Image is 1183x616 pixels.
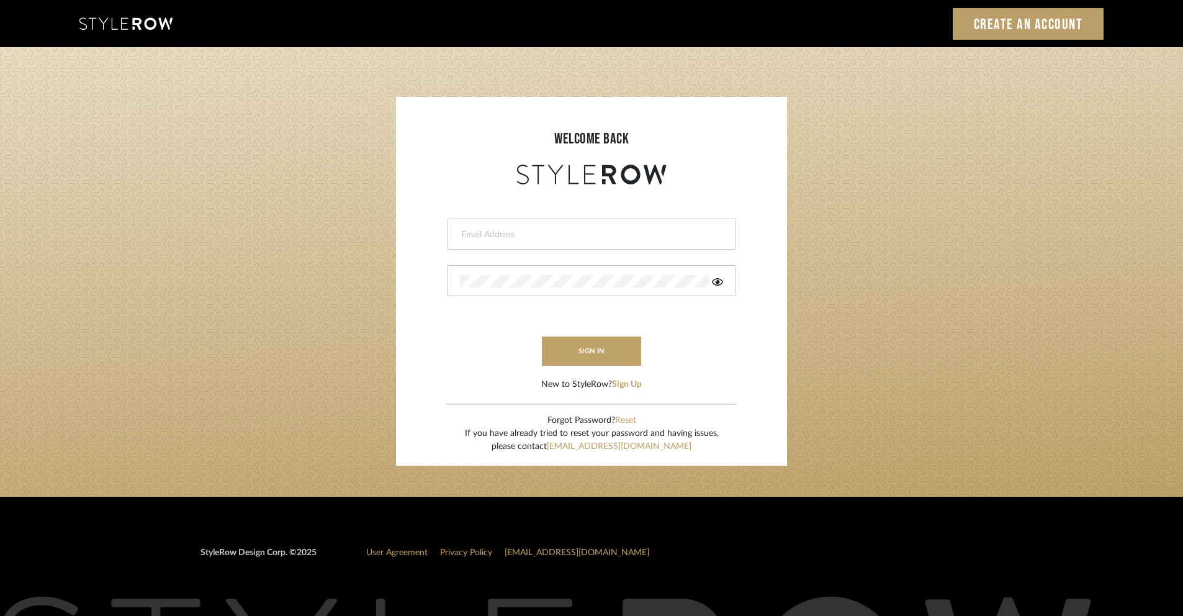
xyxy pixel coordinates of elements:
[460,229,720,241] input: Email Address
[612,378,642,391] button: Sign Up
[465,427,719,453] div: If you have already tried to reset your password and having issues, please contact
[408,128,775,150] div: welcome back
[541,378,642,391] div: New to StyleRow?
[200,546,317,569] div: StyleRow Design Corp. ©2025
[542,337,641,366] button: sign in
[366,548,428,557] a: User Agreement
[953,8,1104,40] a: Create an Account
[547,442,691,451] a: [EMAIL_ADDRESS][DOMAIN_NAME]
[440,548,492,557] a: Privacy Policy
[465,414,719,427] div: Forgot Password?
[505,548,649,557] a: [EMAIL_ADDRESS][DOMAIN_NAME]
[615,414,636,427] button: Reset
